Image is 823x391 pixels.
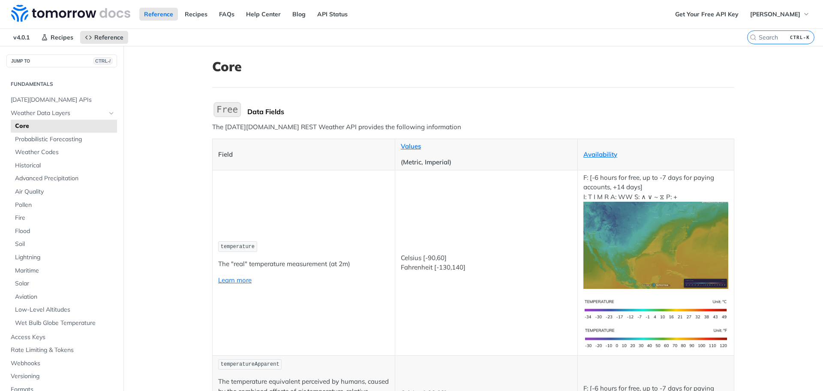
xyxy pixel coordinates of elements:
span: Reference [94,33,123,41]
a: Wet Bulb Globe Temperature [11,317,117,330]
a: Historical [11,159,117,172]
span: Expand image [583,305,728,313]
span: Lightning [15,253,115,262]
a: Probabilistic Forecasting [11,133,117,146]
span: temperature [221,244,255,250]
span: Historical [15,161,115,170]
a: Webhooks [6,357,117,370]
a: Reference [139,8,178,21]
span: [PERSON_NAME] [750,10,800,18]
span: CTRL-/ [93,58,112,64]
span: Expand image [583,241,728,249]
a: Get Your Free API Key [670,8,743,21]
span: temperatureApparent [221,361,279,367]
a: [DATE][DOMAIN_NAME] APIs [6,94,117,106]
a: Weather Data LayersHide subpages for Weather Data Layers [6,107,117,120]
a: Recipes [36,31,78,44]
span: Low-Level Altitudes [15,306,115,314]
a: Availability [583,150,617,158]
span: Aviation [15,293,115,301]
a: FAQs [214,8,239,21]
p: (Metric, Imperial) [401,158,572,167]
a: Flood [11,225,117,238]
a: Air Quality [11,185,117,198]
h1: Core [212,59,734,74]
p: F: [-6 hours for free, up to -7 days for paying accounts, +14 days] I: T I M R A: WW S: ∧ ∨ ~ ⧖ P: + [583,173,728,289]
a: Weather Codes [11,146,117,159]
kbd: CTRL-K [788,33,812,42]
span: Recipes [51,33,73,41]
a: Learn more [218,276,252,284]
span: Soil [15,240,115,249]
button: [PERSON_NAME] [745,8,814,21]
a: Access Keys [6,331,117,344]
span: v4.0.1 [9,31,34,44]
span: Air Quality [15,188,115,196]
span: [DATE][DOMAIN_NAME] APIs [11,96,115,104]
a: Help Center [241,8,285,21]
a: Maritime [11,264,117,277]
a: Rate Limiting & Tokens [6,344,117,357]
img: temperature [583,202,728,289]
span: Weather Data Layers [11,109,106,118]
p: Field [218,150,389,160]
a: Advanced Precipitation [11,172,117,185]
span: Solar [15,279,115,288]
a: Pollen [11,199,117,212]
p: The [DATE][DOMAIN_NAME] REST Weather API provides the following information [212,122,734,132]
img: temperature-si [583,295,728,324]
div: Data Fields [247,107,734,116]
a: Aviation [11,291,117,303]
a: Versioning [6,370,117,383]
span: Weather Codes [15,148,115,157]
span: Versioning [11,372,115,381]
span: Webhooks [11,359,115,368]
a: Blog [288,8,310,21]
span: Maritime [15,267,115,275]
span: Access Keys [11,333,115,342]
span: Probabilistic Forecasting [15,135,115,144]
a: Solar [11,277,117,290]
button: Hide subpages for Weather Data Layers [108,110,115,117]
span: Pollen [15,201,115,209]
a: Fire [11,212,117,224]
h2: Fundamentals [6,80,117,88]
a: Soil [11,238,117,251]
a: Lightning [11,251,117,264]
span: Wet Bulb Globe Temperature [15,319,115,327]
span: Flood [15,227,115,236]
span: Core [15,122,115,130]
a: Values [401,142,421,150]
p: Celsius [-90,60] Fahrenheit [-130,140] [401,253,572,273]
span: Fire [15,214,115,222]
a: Recipes [180,8,212,21]
span: Rate Limiting & Tokens [11,346,115,355]
a: API Status [312,8,352,21]
a: Low-Level Altitudes [11,303,117,316]
svg: Search [750,34,757,41]
button: JUMP TOCTRL-/ [6,55,117,67]
span: Advanced Precipitation [15,174,115,183]
a: Reference [80,31,128,44]
img: Tomorrow.io Weather API Docs [11,5,130,22]
span: Expand image [583,333,728,342]
img: temperature-us [583,324,728,353]
a: Core [11,120,117,133]
p: The "real" temperature measurement (at 2m) [218,259,389,269]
